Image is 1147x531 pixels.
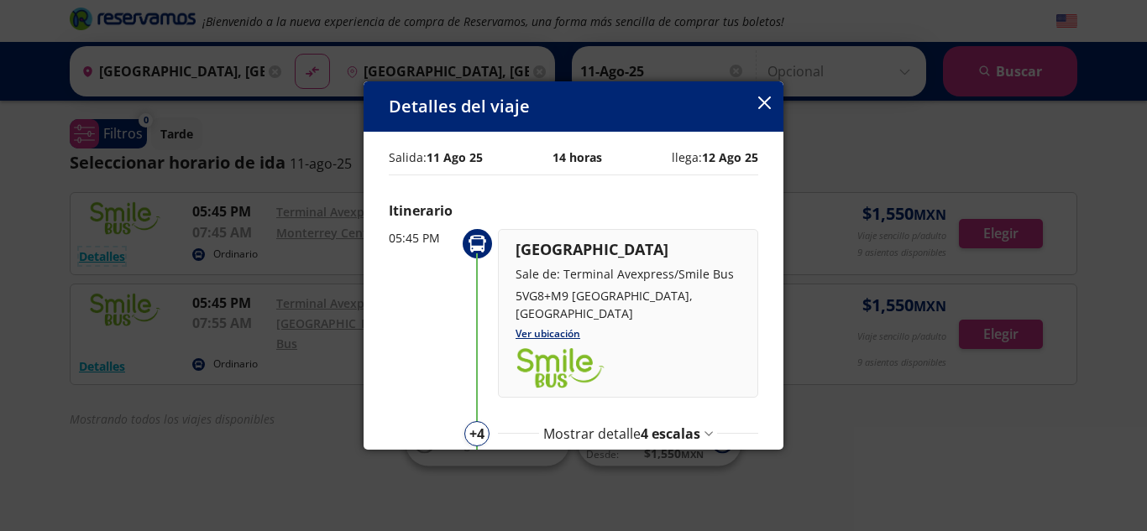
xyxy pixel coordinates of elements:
p: Salida: [389,148,483,166]
b: 11 Ago 25 [427,149,483,165]
p: Detalles del viaje [389,94,530,119]
p: llega: [672,148,758,166]
p: 14 horas [553,148,602,166]
p: 05:45 PM [389,229,456,247]
p: 5VG8+M9 [GEOGRAPHIC_DATA], [GEOGRAPHIC_DATA] [516,287,741,322]
span: 4 escalas [641,424,700,443]
a: Ver ubicación [516,326,580,341]
b: 12 Ago 25 [702,149,758,165]
p: Itinerario [389,200,758,221]
p: Mostrar detalle [543,424,700,444]
p: Sale de: Terminal Avexpress/Smile Bus [516,265,741,283]
p: + 4 [469,424,484,444]
p: [GEOGRAPHIC_DATA] [516,238,741,261]
img: logo-smilebus.png [516,347,605,389]
button: Mostrar detalle4 escalas [543,424,713,444]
